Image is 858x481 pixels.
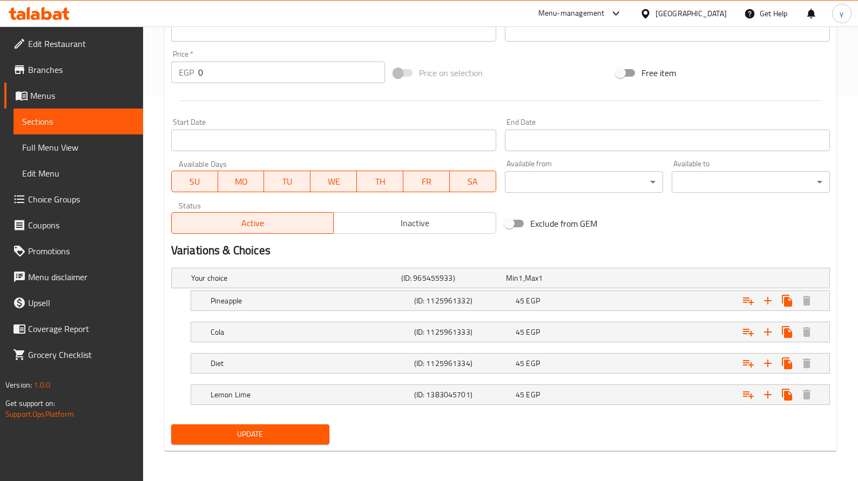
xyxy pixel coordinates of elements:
a: Sections [13,109,143,134]
div: ​ [505,171,663,193]
button: WE [310,171,357,192]
span: 45 [516,356,524,370]
div: Menu-management [538,7,605,20]
span: EGP [526,388,539,402]
button: Delete Diet [797,354,816,373]
button: Clone new choice [778,385,797,404]
a: Edit Restaurant [4,31,143,57]
a: Coupons [4,212,143,238]
span: 45 [516,294,524,308]
a: Choice Groups [4,186,143,212]
h5: Diet [211,358,410,369]
span: TU [268,174,306,189]
input: Please enter price [198,62,385,83]
span: FR [408,174,445,189]
a: Support.OpsPlatform [5,407,74,421]
button: Delete Cola [797,322,816,342]
span: 45 [516,388,524,402]
span: Inactive [338,215,492,231]
span: Choice Groups [28,193,134,206]
button: Clone new choice [778,322,797,342]
a: Edit Menu [13,160,143,186]
button: Delete Pineapple [797,291,816,310]
span: Coverage Report [28,322,134,335]
span: 45 [516,325,524,339]
button: Active [171,212,334,234]
div: ​ [672,171,830,193]
span: Active [176,215,330,231]
div: [GEOGRAPHIC_DATA] [656,8,727,19]
h5: (ID: 1125961334) [414,358,511,369]
span: Menus [30,89,134,102]
input: Please enter product sku [505,20,830,42]
button: Add new choice [758,291,778,310]
button: SU [171,171,218,192]
div: Expand [191,291,829,310]
h5: (ID: 1125961333) [414,327,511,337]
span: Menu disclaimer [28,270,134,283]
button: Clone new choice [778,354,797,373]
div: Expand [191,354,829,373]
span: Edit Restaurant [28,37,134,50]
span: EGP [526,294,539,308]
span: Full Menu View [22,141,134,154]
span: Get support on: [5,396,55,410]
h5: (ID: 965455933) [401,273,502,283]
a: Full Menu View [13,134,143,160]
p: EGP [179,66,194,79]
span: EGP [526,356,539,370]
button: Add new choice [758,385,778,404]
button: Inactive [333,212,496,234]
h5: (ID: 1125961332) [414,295,511,306]
a: Menu disclaimer [4,264,143,290]
a: Grocery Checklist [4,342,143,368]
a: Promotions [4,238,143,264]
button: FR [403,171,450,192]
span: MO [222,174,260,189]
span: Price on selection [419,66,483,79]
span: Upsell [28,296,134,309]
h5: Lemon Lime [211,389,410,400]
span: Sections [22,115,134,128]
button: Add new choice [758,354,778,373]
button: MO [218,171,265,192]
input: Please enter product barcode [171,20,496,42]
button: Add new choice [758,322,778,342]
h5: Cola [211,327,410,337]
div: Expand [172,268,829,288]
span: Free item [641,66,676,79]
button: Update [171,424,329,444]
button: TH [357,171,403,192]
a: Menus [4,83,143,109]
div: , [506,273,606,283]
span: Promotions [28,245,134,258]
span: TH [361,174,399,189]
button: Add choice group [739,385,758,404]
a: Coverage Report [4,316,143,342]
span: WE [315,174,353,189]
span: Max [525,271,538,285]
span: EGP [526,325,539,339]
div: Expand [191,385,829,404]
h5: (ID: 1383045701) [414,389,511,400]
span: SU [176,174,214,189]
h5: Your choice [191,273,397,283]
button: Clone new choice [778,291,797,310]
div: Expand [191,322,829,342]
a: Branches [4,57,143,83]
button: Add choice group [739,354,758,373]
a: Upsell [4,290,143,316]
button: Add choice group [739,291,758,310]
button: Delete Lemon Lime [797,385,816,404]
button: TU [264,171,310,192]
button: SA [450,171,496,192]
h5: Pineapple [211,295,410,306]
span: 1.0.0 [33,378,50,392]
span: Exclude from GEM [530,217,597,230]
span: Branches [28,63,134,76]
span: 1 [538,271,543,285]
h2: Variations & Choices [171,242,830,259]
span: Grocery Checklist [28,348,134,361]
span: 1 [518,271,523,285]
button: Add choice group [739,322,758,342]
